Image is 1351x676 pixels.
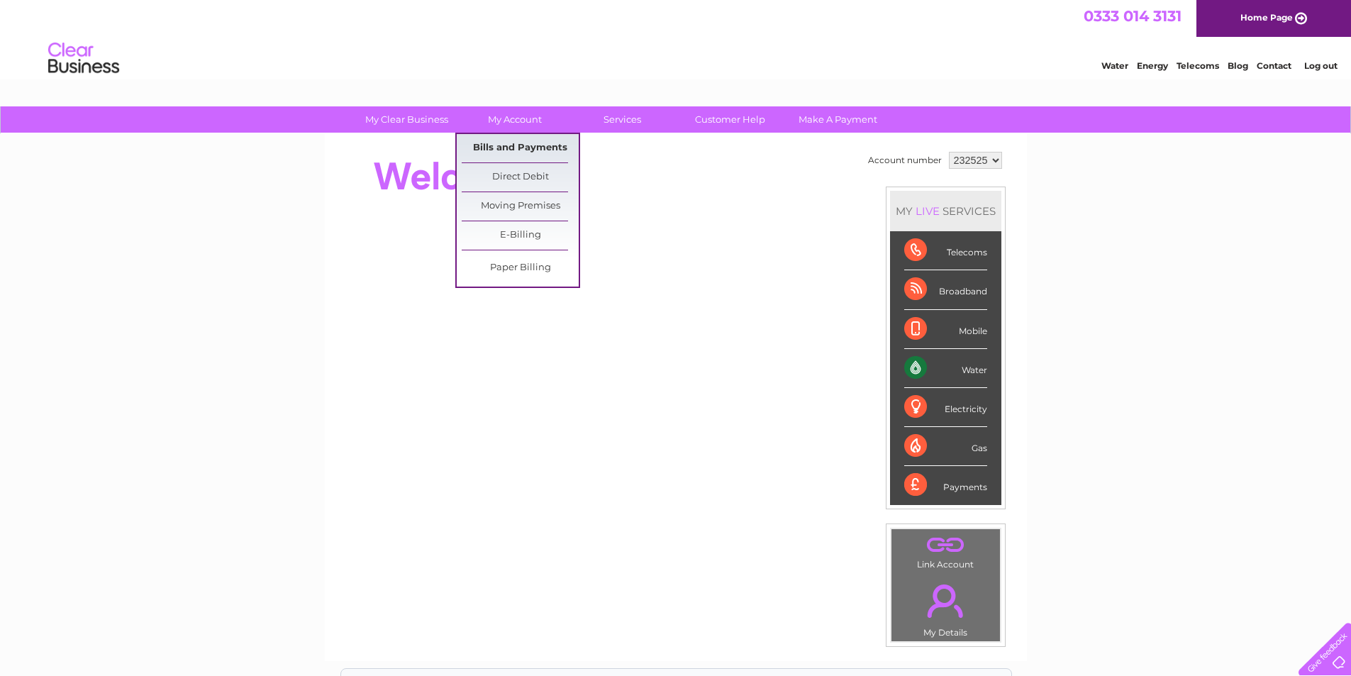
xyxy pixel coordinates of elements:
[904,231,987,270] div: Telecoms
[891,572,1001,642] td: My Details
[904,427,987,466] div: Gas
[1257,60,1291,71] a: Contact
[1304,60,1338,71] a: Log out
[341,8,1011,69] div: Clear Business is a trading name of Verastar Limited (registered in [GEOGRAPHIC_DATA] No. 3667643...
[564,106,681,133] a: Services
[462,192,579,221] a: Moving Premises
[348,106,465,133] a: My Clear Business
[48,37,120,80] img: logo.png
[904,270,987,309] div: Broadband
[456,106,573,133] a: My Account
[895,576,996,626] a: .
[462,163,579,192] a: Direct Debit
[779,106,896,133] a: Make A Payment
[895,533,996,558] a: .
[1137,60,1168,71] a: Energy
[891,528,1001,573] td: Link Account
[864,148,945,172] td: Account number
[462,254,579,282] a: Paper Billing
[913,204,943,218] div: LIVE
[904,349,987,388] div: Water
[1101,60,1128,71] a: Water
[1228,60,1248,71] a: Blog
[890,191,1001,231] div: MY SERVICES
[904,388,987,427] div: Electricity
[904,310,987,349] div: Mobile
[904,466,987,504] div: Payments
[1177,60,1219,71] a: Telecoms
[462,221,579,250] a: E-Billing
[462,134,579,162] a: Bills and Payments
[672,106,789,133] a: Customer Help
[1084,7,1182,25] a: 0333 014 3131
